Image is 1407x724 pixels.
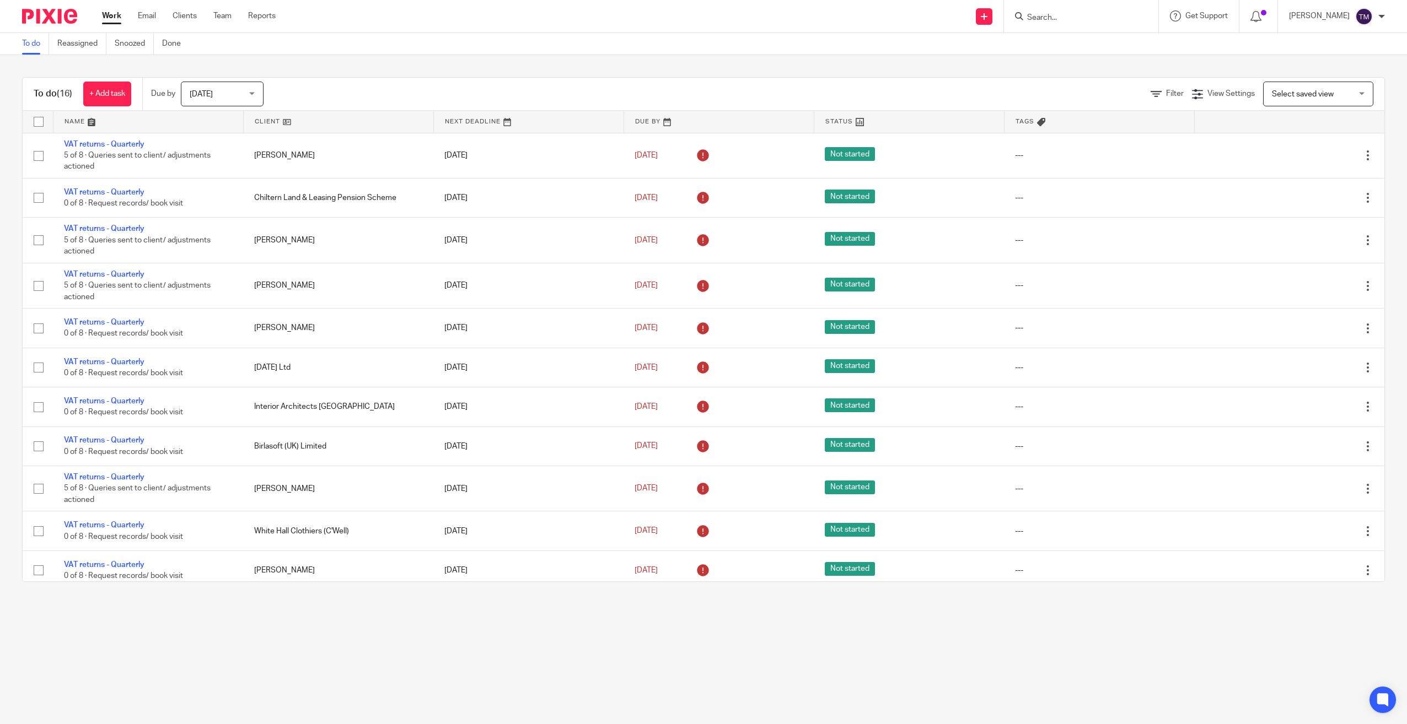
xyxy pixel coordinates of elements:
[1355,8,1373,25] img: svg%3E
[433,426,624,466] td: [DATE]
[64,199,183,207] span: 0 of 8 · Request records/ book visit
[635,527,658,535] span: [DATE]
[433,348,624,387] td: [DATE]
[1015,280,1183,291] div: ---
[1289,10,1350,21] p: [PERSON_NAME]
[825,523,875,537] span: Not started
[64,188,144,196] a: VAT returns - Quarterly
[138,10,156,21] a: Email
[243,218,433,263] td: [PERSON_NAME]
[243,178,433,217] td: Chiltern Land & Leasing Pension Scheme
[64,572,183,580] span: 0 of 8 · Request records/ book visit
[635,566,658,574] span: [DATE]
[22,9,77,24] img: Pixie
[243,466,433,511] td: [PERSON_NAME]
[64,225,144,233] a: VAT returns - Quarterly
[635,485,658,493] span: [DATE]
[635,194,658,202] span: [DATE]
[243,133,433,178] td: [PERSON_NAME]
[243,511,433,550] td: White Hall Clothiers (C'Well)
[64,141,144,148] a: VAT returns - Quarterly
[433,466,624,511] td: [DATE]
[1166,90,1184,98] span: Filter
[635,364,658,371] span: [DATE]
[825,398,875,412] span: Not started
[64,152,211,171] span: 5 of 8 · Queries sent to client/ adjustments actioned
[64,369,183,377] span: 0 of 8 · Request records/ book visit
[1207,90,1255,98] span: View Settings
[1015,401,1183,412] div: ---
[433,263,624,308] td: [DATE]
[825,359,875,373] span: Not started
[825,320,875,334] span: Not started
[1015,192,1183,203] div: ---
[248,10,276,21] a: Reports
[173,10,197,21] a: Clients
[1015,565,1183,576] div: ---
[433,387,624,426] td: [DATE]
[1272,90,1334,98] span: Select saved view
[825,147,875,161] span: Not started
[825,278,875,291] span: Not started
[825,438,875,452] span: Not started
[64,397,144,405] a: VAT returns - Quarterly
[433,178,624,217] td: [DATE]
[243,309,433,348] td: [PERSON_NAME]
[162,33,189,55] a: Done
[635,236,658,244] span: [DATE]
[64,330,183,338] span: 0 of 8 · Request records/ book visit
[635,282,658,289] span: [DATE]
[1015,441,1183,452] div: ---
[115,33,154,55] a: Snoozed
[1015,483,1183,494] div: ---
[64,533,183,541] span: 0 of 8 · Request records/ book visit
[83,82,131,106] a: + Add task
[213,10,232,21] a: Team
[1015,235,1183,246] div: ---
[22,33,49,55] a: To do
[635,403,658,410] span: [DATE]
[64,473,144,481] a: VAT returns - Quarterly
[57,89,72,98] span: (16)
[57,33,106,55] a: Reassigned
[64,561,144,569] a: VAT returns - Quarterly
[34,88,72,100] h1: To do
[635,442,658,450] span: [DATE]
[243,426,433,466] td: Birlasoft (UK) Limited
[1016,118,1034,125] span: Tags
[243,263,433,308] td: [PERSON_NAME]
[1185,12,1228,20] span: Get Support
[1015,526,1183,537] div: ---
[825,232,875,246] span: Not started
[190,90,213,98] span: [DATE]
[635,152,658,159] span: [DATE]
[64,521,144,529] a: VAT returns - Quarterly
[64,236,211,256] span: 5 of 8 · Queries sent to client/ adjustments actioned
[433,309,624,348] td: [DATE]
[64,409,183,417] span: 0 of 8 · Request records/ book visit
[64,436,144,444] a: VAT returns - Quarterly
[243,550,433,590] td: [PERSON_NAME]
[635,324,658,332] span: [DATE]
[64,282,211,301] span: 5 of 8 · Queries sent to client/ adjustments actioned
[825,562,875,576] span: Not started
[1015,362,1183,373] div: ---
[64,358,144,366] a: VAT returns - Quarterly
[1026,13,1125,23] input: Search
[1015,322,1183,333] div: ---
[243,387,433,426] td: Interior Architects [GEOGRAPHIC_DATA]
[1015,150,1183,161] div: ---
[825,190,875,203] span: Not started
[433,511,624,550] td: [DATE]
[433,218,624,263] td: [DATE]
[64,448,183,456] span: 0 of 8 · Request records/ book visit
[825,480,875,494] span: Not started
[433,133,624,178] td: [DATE]
[64,271,144,278] a: VAT returns - Quarterly
[64,485,211,504] span: 5 of 8 · Queries sent to client/ adjustments actioned
[102,10,121,21] a: Work
[64,318,144,326] a: VAT returns - Quarterly
[243,348,433,387] td: [DATE] Ltd
[433,550,624,590] td: [DATE]
[151,88,175,99] p: Due by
